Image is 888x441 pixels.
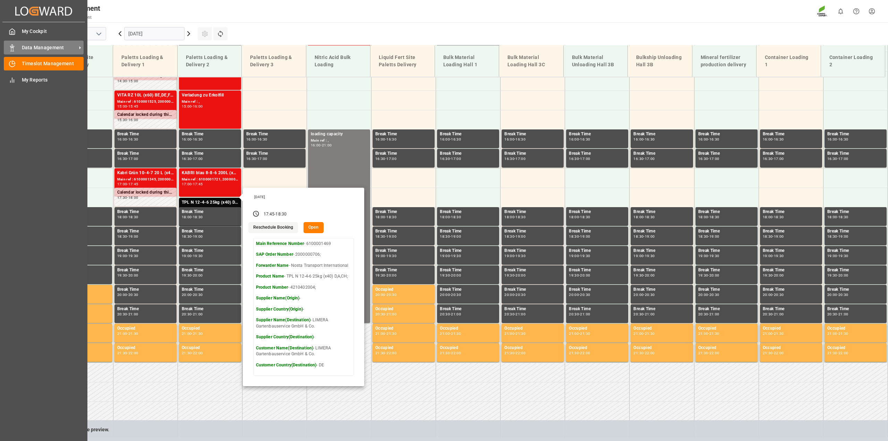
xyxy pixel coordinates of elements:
div: 17:45 [193,183,203,186]
strong: Supplier Name(Origin) [256,296,300,300]
div: 16:30 [375,157,385,160]
div: Break Time [698,131,755,138]
div: 16:30 [569,157,579,160]
div: 15:30 [117,118,127,121]
div: 15:00 [182,105,192,108]
div: 19:30 [128,254,138,257]
div: 19:30 [774,254,784,257]
div: - [191,157,193,160]
div: Paletts Loading & Delivery 3 [247,51,300,71]
div: - [127,157,128,160]
div: 19:00 [375,254,385,257]
div: - [772,215,774,219]
div: TPL N 12-4-6 25kg (x40) D,A,CH; [182,199,238,206]
div: Break Time [569,131,625,138]
div: - [514,235,515,238]
div: 19:00 [515,235,526,238]
div: 18:30 [117,235,127,238]
div: 16:30 [763,157,773,160]
div: Break Time [827,209,884,215]
strong: Customer Name(Destination) [256,346,313,350]
div: - [385,138,386,141]
p: - TPL N 12-4-6 25kg (x40) D,A,CH; [256,273,351,280]
div: 16:30 [504,157,514,160]
div: 17:00 [451,157,461,160]
div: - [837,138,838,141]
div: Main ref : 6100001721, 2000000656 [182,177,238,183]
div: 18:00 [375,215,385,219]
div: 19:00 [451,235,461,238]
p: - DE [256,362,351,368]
div: 17:00 [117,183,127,186]
div: 16:30 [827,157,837,160]
div: 17:45 [264,211,275,218]
div: - [321,144,322,147]
div: Calendar locked during this period. [117,189,173,196]
div: 18:30 [128,215,138,219]
div: 19:30 [386,254,396,257]
div: 16:30 [257,138,267,141]
a: My Reports [4,73,84,86]
div: 17:00 [838,157,848,160]
div: 17:00 [709,157,719,160]
div: 19:30 [838,254,848,257]
div: 17:00 [515,157,526,160]
div: 17:00 [645,157,655,160]
div: Break Time [375,131,432,138]
div: - [450,254,451,257]
div: 16:00 [763,138,773,141]
strong: Supplier Name(Destination) [256,317,310,322]
div: 18:30 [375,235,385,238]
div: Break Time [182,209,238,215]
div: 15:00 [128,79,138,83]
a: Timeslot Management [4,57,84,70]
div: - [127,196,128,199]
div: 19:00 [645,235,655,238]
div: - [708,215,709,219]
div: 18:30 [827,235,837,238]
div: - [385,254,386,257]
div: Break Time [633,247,690,254]
div: Break Time [117,267,174,274]
div: - [450,138,451,141]
div: - [708,138,709,141]
div: Break Time [375,150,432,157]
p: - [256,295,351,302]
div: - [772,157,774,160]
div: - [579,235,580,238]
img: Screenshot%202023-09-29%20at%2010.02.21.png_1712312052.png [817,5,828,17]
input: DD.MM.YYYY [124,27,185,40]
div: Break Time [698,209,755,215]
strong: Customer Country(Destination) [256,363,317,367]
div: 15:00 [117,105,127,108]
strong: Supplier Country(Destination) [256,334,314,339]
div: Break Time [569,150,625,157]
div: 19:00 [193,235,203,238]
div: 19:30 [709,254,719,257]
div: - [127,79,128,83]
div: Break Time [246,131,303,138]
div: Break Time [182,150,238,157]
div: - [127,254,128,257]
div: 18:30 [645,215,655,219]
div: 19:30 [193,254,203,257]
div: Break Time [569,228,625,235]
div: 16:30 [709,138,719,141]
div: - [643,215,644,219]
div: 16:00 [246,138,256,141]
span: Data Management [22,44,77,51]
div: 19:30 [645,254,655,257]
div: 16:30 [698,157,708,160]
div: 18:30 [580,215,590,219]
div: - [579,254,580,257]
div: - [256,157,257,160]
div: Liquid Fert Site Paletts Delivery [376,51,429,71]
div: - [191,254,193,257]
div: 19:30 [451,254,461,257]
div: Break Time [440,228,496,235]
div: Break Time [827,228,884,235]
div: Break Time [246,150,303,157]
p: - 4210402004; [256,285,351,291]
div: Break Time [569,247,625,254]
button: Reschedule Booking [248,222,298,233]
